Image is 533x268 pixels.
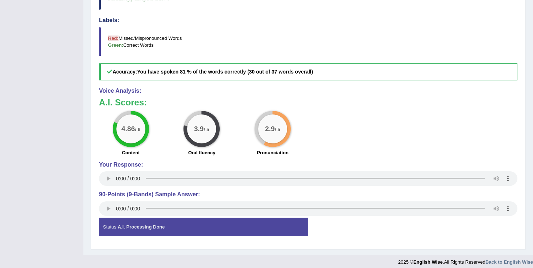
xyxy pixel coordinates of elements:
h4: 90-Points (9-Bands) Sample Answer: [99,191,517,198]
b: You have spoken 81 % of the words correctly (30 out of 37 words overall) [137,69,313,75]
h4: Labels: [99,17,517,24]
small: / 5 [275,127,280,133]
strong: English Wise. [413,259,444,265]
b: Red: [108,35,119,41]
small: / 6 [135,127,140,133]
label: Oral fluency [188,149,215,156]
h4: Your Response: [99,162,517,168]
blockquote: Missed/Mispronounced Words Correct Words [99,27,517,56]
h5: Accuracy: [99,63,517,80]
small: / 5 [204,127,209,133]
label: Content [122,149,140,156]
big: 3.9 [194,125,204,133]
a: Back to English Wise [486,259,533,265]
b: Green: [108,42,123,48]
strong: A.I. Processing Done [117,224,165,230]
big: 2.9 [265,125,275,133]
div: Status: [99,218,308,236]
b: A.I. Scores: [99,97,147,107]
big: 4.86 [121,125,135,133]
h4: Voice Analysis: [99,88,517,94]
div: 2025 © All Rights Reserved [398,255,533,265]
label: Pronunciation [257,149,288,156]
